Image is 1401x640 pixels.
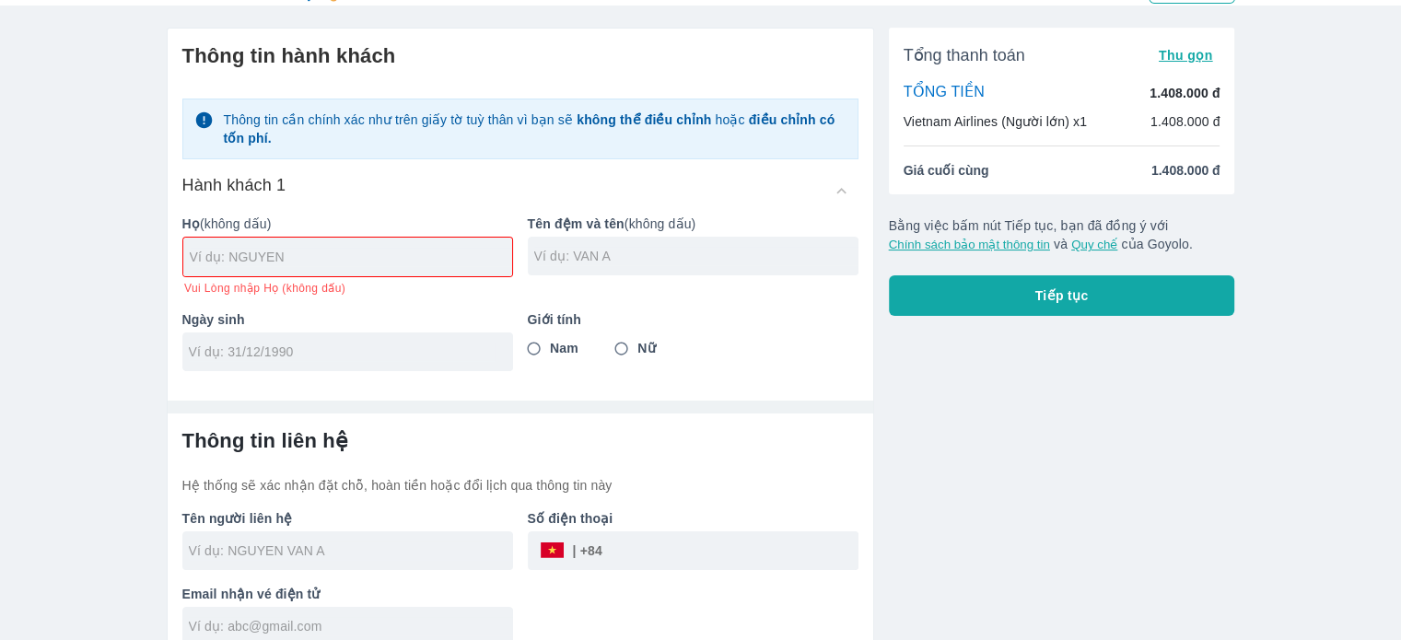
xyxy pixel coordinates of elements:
[550,339,578,357] span: Nam
[528,216,625,231] b: Tên đệm và tên
[189,343,495,361] input: Ví dụ: 31/12/1990
[1151,42,1220,68] button: Thu gọn
[223,111,846,147] p: Thông tin cần chính xác như trên giấy tờ tuỳ thân vì bạn sẽ hoặc
[904,112,1087,131] p: Vietnam Airlines (Người lớn) x1
[904,83,985,103] p: TỔNG TIỀN
[1151,161,1220,180] span: 1.408.000 đ
[528,215,858,233] p: (không dấu)
[904,44,1025,66] span: Tổng thanh toán
[190,248,512,266] input: Ví dụ: NGUYEN
[189,541,513,560] input: Ví dụ: NGUYEN VAN A
[577,112,711,127] strong: không thể điều chỉnh
[182,216,200,231] b: Họ
[528,310,858,329] p: Giới tính
[1035,286,1089,305] span: Tiếp tục
[1159,48,1213,63] span: Thu gọn
[534,247,858,265] input: Ví dụ: VAN A
[1071,238,1117,251] button: Quy chế
[182,428,858,454] h6: Thông tin liên hệ
[182,476,858,495] p: Hệ thống sẽ xác nhận đặt chỗ, hoàn tiền hoặc đổi lịch qua thông tin này
[1150,112,1220,131] p: 1.408.000 đ
[182,587,321,601] b: Email nhận vé điện tử
[189,617,513,635] input: Ví dụ: abc@gmail.com
[182,310,513,329] p: Ngày sinh
[182,174,286,196] h6: Hành khách 1
[904,161,989,180] span: Giá cuối cùng
[1150,84,1220,102] p: 1.408.000 đ
[182,43,858,69] h6: Thông tin hành khách
[184,281,345,296] span: Vui Lòng nhập Họ (không dấu)
[637,339,655,357] span: Nữ
[182,215,513,233] p: (không dấu)
[528,511,613,526] b: Số điện thoại
[182,511,293,526] b: Tên người liên hệ
[889,216,1235,253] p: Bằng việc bấm nút Tiếp tục, bạn đã đồng ý với và của Goyolo.
[889,275,1235,316] button: Tiếp tục
[889,238,1050,251] button: Chính sách bảo mật thông tin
